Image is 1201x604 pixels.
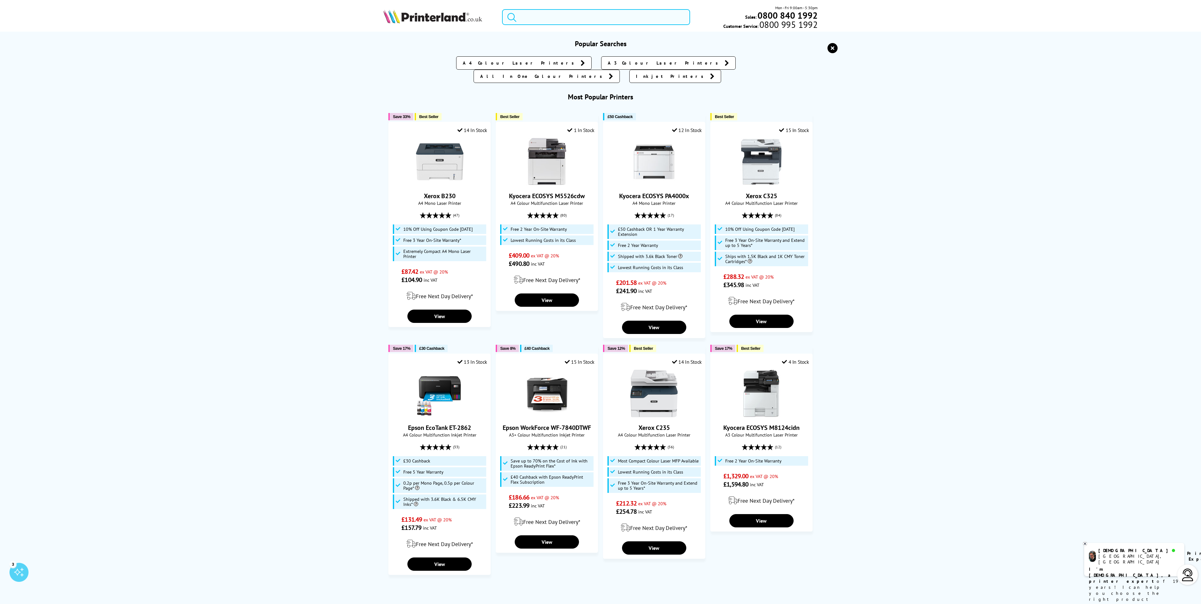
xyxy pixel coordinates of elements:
a: Xerox C235 [630,412,678,418]
button: Best Seller [415,113,442,120]
div: 4 In Stock [782,359,809,365]
span: £40 Cashback with Epson ReadyPrint Flex Subscription [511,475,592,485]
span: (17) [668,209,674,221]
button: Save 17% [388,345,413,352]
span: ex VAT @ 20% [531,253,559,259]
span: £50 Cashback [607,114,632,119]
img: user-headset-light.svg [1181,569,1194,581]
b: I'm [DEMOGRAPHIC_DATA], a printer expert [1089,566,1173,584]
span: £104.90 [401,276,422,284]
div: [DEMOGRAPHIC_DATA] [1098,548,1179,553]
span: Save 17% [715,346,732,351]
span: ex VAT @ 20% [638,280,666,286]
span: inc VAT [745,282,759,288]
span: £212.32 [616,499,637,507]
span: £40 Cashback [525,346,550,351]
div: modal_delivery [714,292,809,310]
span: A3 Colour Multifunction Laser Printer [714,432,809,438]
span: (80) [560,209,567,221]
div: 14 In Stock [457,127,487,133]
span: £254.78 [616,507,637,516]
div: 3 [9,561,16,568]
span: Best Seller [419,114,438,119]
a: A3 Colour Laser Printers [601,56,736,70]
span: Save 8% [500,346,515,351]
button: Save 33% [388,113,413,120]
span: ex VAT @ 20% [638,500,666,506]
a: Epson WorkForce WF-7840DTWF [523,412,571,418]
span: £409.00 [509,251,529,260]
a: Kyocera ECOSYS M5526cdw [509,192,585,200]
h3: Popular Searches [383,39,818,48]
span: Free 3 Year On-Site Warranty* [403,238,461,243]
span: ex VAT @ 20% [745,274,774,280]
span: Lowest Running Costs in its Class [618,265,683,270]
a: View [622,321,686,334]
div: modal_delivery [607,298,702,316]
span: (21) [560,441,567,453]
span: Free 2 Year On-Site Warranty [725,458,782,463]
button: Save 12% [603,345,628,352]
span: inc VAT [750,481,764,488]
a: Epson WorkForce WF-7840DTWF [503,424,591,432]
div: modal_delivery [607,519,702,537]
span: A4 Colour Multifunction Laser Printer [607,432,702,438]
span: £87.42 [401,267,418,276]
span: £1,594.80 [723,480,748,488]
div: 14 In Stock [672,359,702,365]
span: inc VAT [638,509,652,515]
span: £490.80 [509,260,529,268]
span: A4 Colour Multifunction Laser Printer [714,200,809,206]
span: £157.79 [401,524,421,532]
a: Kyocera ECOSYS M8124cidn [723,424,800,432]
p: of 19 years! I can help you choose the right product [1089,566,1179,602]
span: Customer Service: [723,22,818,29]
span: £345.98 [723,281,744,289]
span: inc VAT [423,525,437,531]
img: Kyocera ECOSYS PA4000x [630,138,678,186]
span: (56) [668,441,674,453]
span: £30 Cashback [419,346,444,351]
span: 10% Off Using Coupon Code [DATE] [403,227,473,232]
span: A4 Mono Laser Printer [392,200,487,206]
input: Search product or brand [502,9,690,25]
span: All In One Colour Printers [480,73,606,79]
img: Xerox C325 [738,138,785,186]
a: Xerox B230 [416,180,463,187]
a: View [729,514,793,527]
a: Xerox C235 [638,424,670,432]
a: Printerland Logo [383,9,494,25]
span: Free 3 Year On-Site Warranty and Extend up to 5 Years* [618,481,699,491]
div: 15 In Stock [779,127,809,133]
span: Save 12% [607,346,625,351]
span: inc VAT [424,277,437,283]
span: 0.2p per Mono Page, 0.5p per Colour Page* [403,481,484,491]
a: Inkjet Printers [629,70,721,83]
span: Ships with 1.5K Black and 1K CMY Toner Cartridges* [725,254,806,264]
button: £40 Cashback [520,345,553,352]
a: Kyocera ECOSYS PA4000x [619,192,689,200]
span: Free 5 Year Warranty [403,469,443,475]
span: £30 Cashback [403,458,430,463]
img: Kyocera ECOSYS M5526cdw [523,138,571,186]
span: Save 33% [393,114,410,119]
button: Best Seller [737,345,764,352]
span: £1,329.00 [723,472,748,480]
span: Extremely Compact A4 Mono Laser Printer [403,249,484,259]
span: Lowest Running Costs in its Class [511,238,576,243]
img: Kyocera ECOSYS M8124cidn [738,370,785,417]
h3: Most Popular Printers [383,92,818,101]
div: modal_delivery [714,492,809,509]
span: A3 Colour Laser Printers [608,60,721,66]
div: modal_delivery [392,287,487,305]
a: Xerox B230 [424,192,456,200]
span: £186.66 [509,493,529,501]
span: Shipped with 3.6K Black & 6.5K CMY Inks* [403,497,484,507]
img: Printerland Logo [383,9,482,23]
a: Kyocera ECOSYS M5526cdw [523,180,571,187]
span: Inkjet Printers [636,73,707,79]
span: Save up to 70% on the Cost of Ink with Epson ReadyPrint Flex* [511,458,592,469]
img: Epson EcoTank ET-2862 [416,370,463,417]
span: (12) [775,441,781,453]
img: Xerox B230 [416,138,463,186]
